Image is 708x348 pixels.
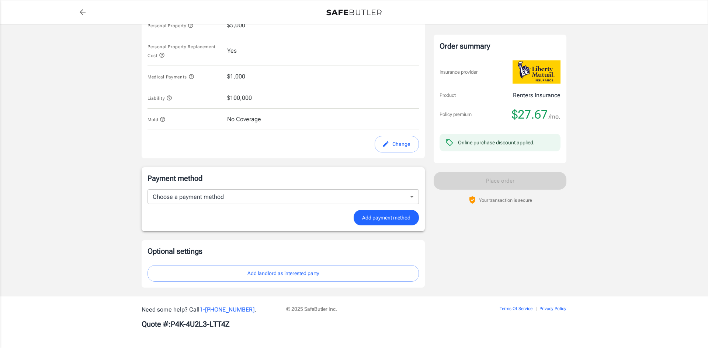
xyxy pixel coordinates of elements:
button: Personal Property [147,21,194,30]
span: Personal Property Replacement Cost [147,44,216,58]
a: back to quotes [75,5,90,20]
p: Renters Insurance [513,91,560,100]
button: Mold [147,115,166,124]
span: Yes [227,46,237,55]
button: edit [375,136,419,152]
span: No Coverage [227,115,261,124]
p: Payment method [147,173,419,183]
span: Personal Property [147,23,194,28]
button: Medical Payments [147,72,194,81]
span: Medical Payments [147,74,194,80]
img: Liberty Mutual [513,60,560,84]
span: $27.67 [512,107,548,122]
span: | [535,306,537,311]
a: 1-[PHONE_NUMBER] [199,306,254,313]
a: Terms Of Service [500,306,532,311]
button: Add payment method [354,210,419,226]
img: Back to quotes [326,10,382,15]
a: Privacy Policy [539,306,566,311]
div: Online purchase discount applied. [458,139,535,146]
span: /mo. [549,112,560,122]
p: Policy premium [440,111,472,118]
span: $100,000 [227,94,252,102]
p: Optional settings [147,246,419,256]
button: Liability [147,94,172,102]
span: Liability [147,96,172,101]
p: © 2025 SafeButler Inc. [286,305,458,313]
p: Your transaction is secure [479,197,532,204]
p: Need some help? Call . [142,305,277,314]
button: Add landlord as interested party [147,265,419,282]
p: Product [440,92,456,99]
span: Mold [147,117,166,122]
b: Quote #: P4K-4U2L3-LTT4Z [142,320,230,328]
span: $1,000 [227,72,245,81]
span: Add payment method [362,213,410,222]
p: Insurance provider [440,68,478,76]
span: $5,000 [227,21,245,30]
button: Personal Property Replacement Cost [147,42,221,60]
div: Order summary [440,41,560,52]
